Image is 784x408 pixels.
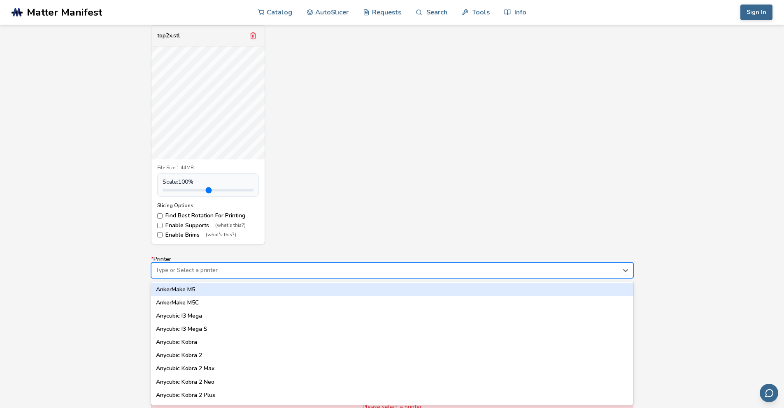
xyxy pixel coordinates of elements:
[157,213,163,219] input: Find Best Rotation For Printing
[151,389,633,402] div: Anycubic Kobra 2 Plus
[151,256,633,278] label: Printer
[157,232,259,238] label: Enable Brims
[151,336,633,349] div: Anycubic Kobra
[157,212,259,219] label: Find Best Rotation For Printing
[151,309,633,323] div: Anycubic I3 Mega
[157,165,259,171] div: File Size: 1.44MB
[151,362,633,375] div: Anycubic Kobra 2 Max
[157,223,163,228] input: Enable Supports(what's this?)
[247,30,259,41] button: Remove model
[157,232,163,237] input: Enable Brims(what's this?)
[157,222,259,229] label: Enable Supports
[760,384,778,402] button: Send feedback via email
[206,232,236,238] span: (what's this?)
[215,223,246,228] span: (what's this?)
[156,267,157,274] input: *PrinterType or Select a printerAnkerMake M5AnkerMake M5CAnycubic I3 MegaAnycubic I3 Mega SAnycub...
[151,296,633,309] div: AnkerMake M5C
[163,179,193,185] span: Scale: 100 %
[151,376,633,389] div: Anycubic Kobra 2 Neo
[27,7,102,18] span: Matter Manifest
[157,203,259,208] div: Slicing Options:
[151,323,633,336] div: Anycubic I3 Mega S
[740,5,772,20] button: Sign In
[151,283,633,296] div: AnkerMake M5
[151,349,633,362] div: Anycubic Kobra 2
[157,32,180,39] div: top2x.stl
